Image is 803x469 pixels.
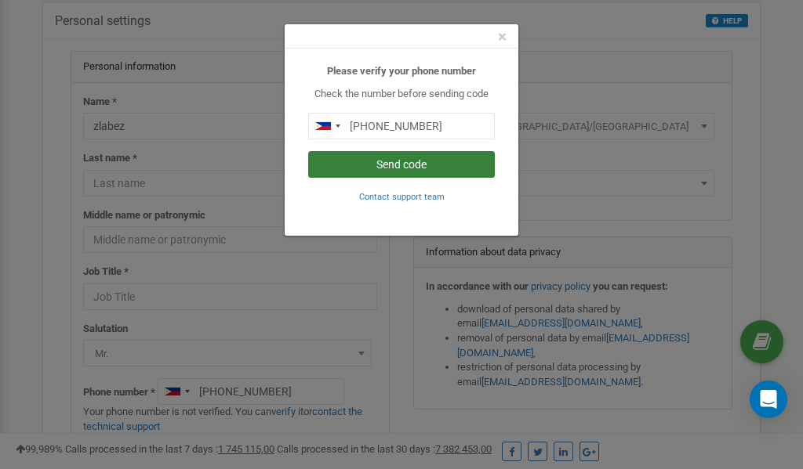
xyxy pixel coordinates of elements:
[308,87,495,102] p: Check the number before sending code
[308,113,495,139] input: 0905 123 4567
[750,381,787,418] div: Open Intercom Messenger
[359,192,445,202] small: Contact support team
[498,29,507,45] button: Close
[327,65,476,77] b: Please verify your phone number
[308,151,495,178] button: Send code
[359,190,445,202] a: Contact support team
[498,27,507,46] span: ×
[309,114,345,139] div: Telephone country code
